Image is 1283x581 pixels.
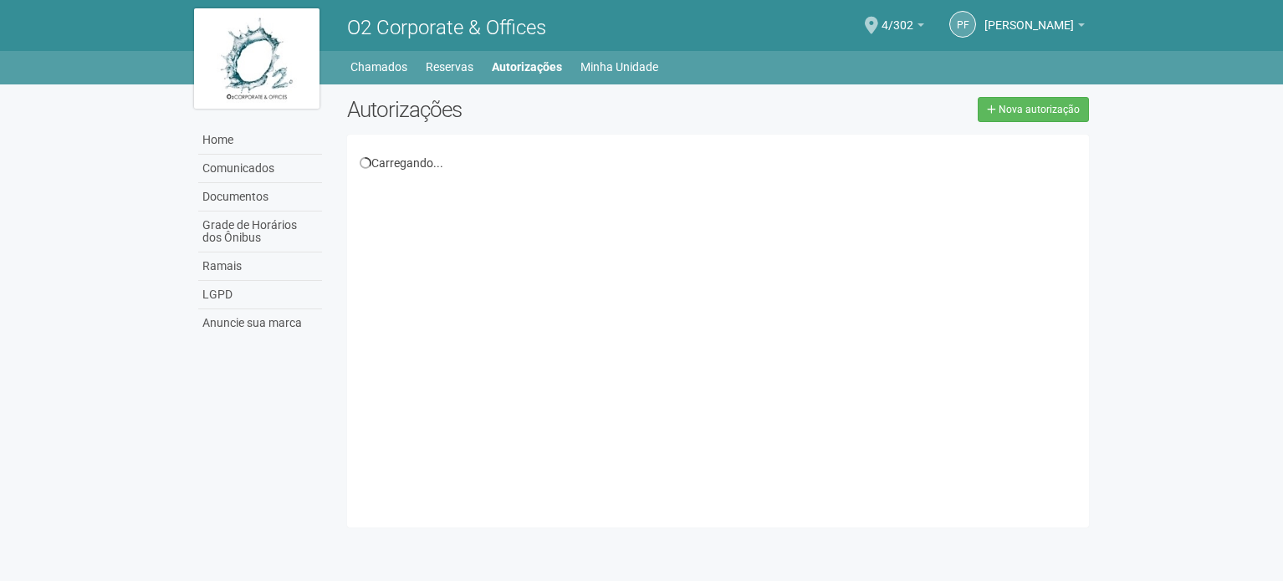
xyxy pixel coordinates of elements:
[984,21,1085,34] a: [PERSON_NAME]
[198,252,322,281] a: Ramais
[198,212,322,252] a: Grade de Horários dos Ônibus
[360,155,1076,171] div: Carregando...
[882,3,913,32] span: 4/302
[580,55,658,79] a: Minha Unidade
[198,281,322,309] a: LGPD
[426,55,473,79] a: Reservas
[347,97,705,122] h2: Autorizações
[198,309,322,337] a: Anuncie sua marca
[978,97,1089,122] a: Nova autorização
[882,21,924,34] a: 4/302
[949,11,976,38] a: PF
[492,55,562,79] a: Autorizações
[999,104,1080,115] span: Nova autorização
[350,55,407,79] a: Chamados
[198,126,322,155] a: Home
[194,8,319,109] img: logo.jpg
[984,3,1074,32] span: PRISCILLA FREITAS
[347,16,546,39] span: O2 Corporate & Offices
[198,183,322,212] a: Documentos
[198,155,322,183] a: Comunicados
